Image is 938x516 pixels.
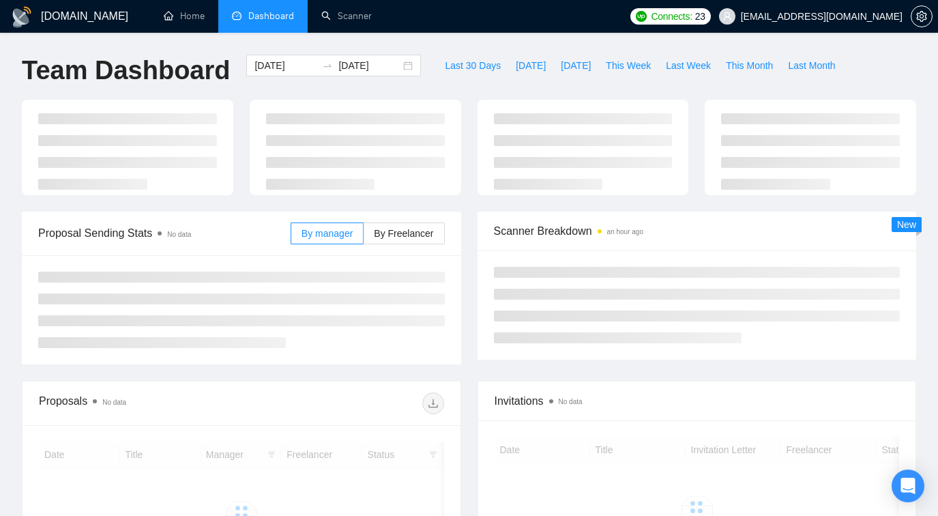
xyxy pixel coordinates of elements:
input: End date [338,58,400,73]
button: Last Month [780,55,842,76]
span: Invitations [495,392,900,410]
span: By manager [302,228,353,239]
img: logo [11,6,33,28]
span: Scanner Breakdown [494,223,900,240]
span: dashboard [232,11,241,20]
time: an hour ago [607,228,643,235]
span: No data [167,231,191,238]
span: New [897,219,916,230]
button: setting [911,5,933,27]
span: swap-right [322,60,333,71]
button: This Month [718,55,780,76]
span: Proposal Sending Stats [38,225,291,242]
a: homeHome [164,10,205,22]
div: Open Intercom Messenger [892,470,924,502]
button: This Week [598,55,658,76]
h1: Team Dashboard [22,55,230,87]
span: 23 [695,9,705,24]
span: to [322,60,333,71]
button: Last Week [658,55,718,76]
span: This Month [726,58,773,73]
span: [DATE] [516,58,546,73]
button: [DATE] [553,55,598,76]
input: Start date [254,58,317,73]
span: Last 30 Days [445,58,501,73]
span: Last Week [666,58,711,73]
span: Last Month [788,58,835,73]
span: Dashboard [248,10,294,22]
a: setting [911,11,933,22]
div: Proposals [39,392,241,414]
span: [DATE] [561,58,591,73]
button: Last 30 Days [437,55,508,76]
span: No data [559,398,583,405]
span: By Freelancer [374,228,433,239]
span: This Week [606,58,651,73]
a: searchScanner [321,10,372,22]
img: upwork-logo.png [636,11,647,22]
span: No data [102,399,126,406]
span: user [722,12,732,21]
button: [DATE] [508,55,553,76]
span: Connects: [651,9,692,24]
